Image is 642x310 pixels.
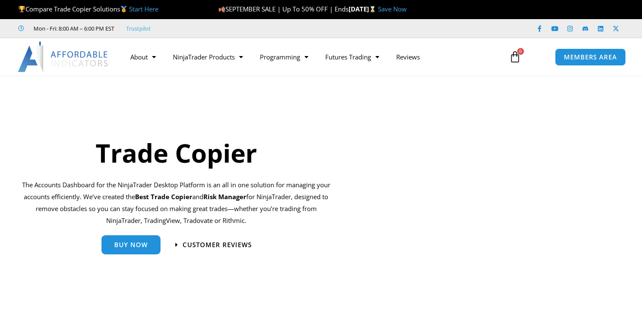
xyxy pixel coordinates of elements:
a: Buy Now [101,235,160,254]
span: Mon - Fri: 8:00 AM – 6:00 PM EST [31,23,114,34]
p: The Accounts Dashboard for the NinjaTrader Desktop Platform is an all in one solution for managin... [22,179,330,226]
span: Compare Trade Copier Solutions [18,5,158,13]
h1: Trade Copier [22,135,330,171]
img: 🏆 [19,6,25,12]
a: Programming [251,47,317,67]
a: Futures Trading [317,47,388,67]
span: Customer Reviews [183,242,252,248]
a: Trustpilot [126,23,151,34]
img: LogoAI | Affordable Indicators – NinjaTrader [18,42,109,72]
img: ⌛ [369,6,376,12]
a: Start Here [129,5,158,13]
img: 🥇 [121,6,127,12]
img: 🍂 [219,6,225,12]
a: About [122,47,164,67]
span: MEMBERS AREA [564,54,617,60]
span: 0 [517,48,524,55]
a: NinjaTrader Products [164,47,251,67]
span: Buy Now [114,242,148,248]
strong: [DATE] [349,5,378,13]
a: Customer Reviews [175,242,252,248]
a: 0 [496,45,534,69]
a: Save Now [378,5,407,13]
img: tradecopier | Affordable Indicators – NinjaTrader [356,120,604,272]
nav: Menu [122,47,501,67]
a: MEMBERS AREA [555,48,626,66]
span: SEPTEMBER SALE | Up To 50% OFF | Ends [218,5,349,13]
strong: Risk Manager [203,192,246,201]
a: Reviews [388,47,428,67]
b: Best Trade Copier [135,192,192,201]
